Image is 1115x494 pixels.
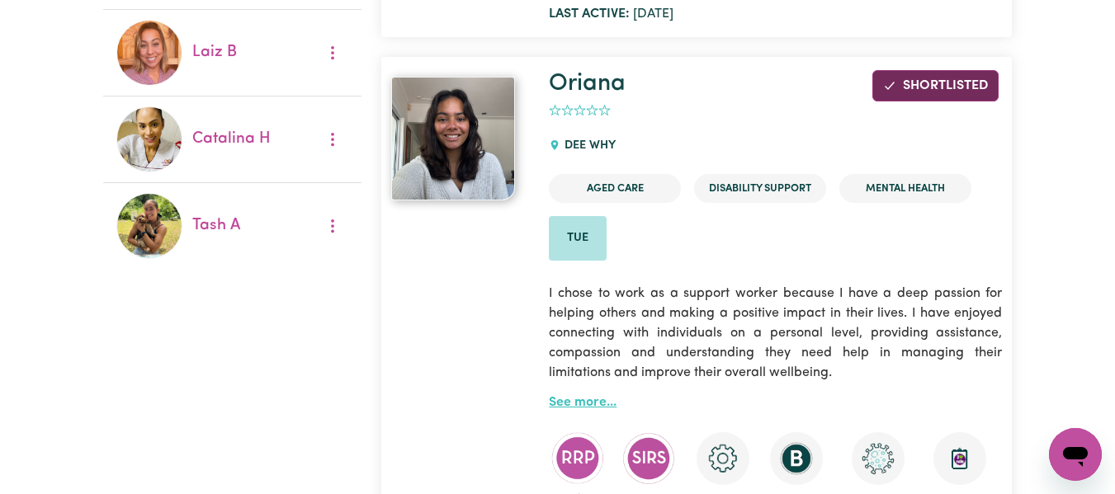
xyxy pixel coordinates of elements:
[317,40,348,66] button: More options
[116,20,182,86] img: Laiz B
[317,214,348,239] button: More options
[551,432,604,484] img: CS Academy: Regulated Restrictive Practices course completed
[391,77,515,200] img: View Oriana's profile
[549,7,630,21] b: Last active:
[391,77,529,200] a: Oriana
[549,216,607,261] li: Available on Tue
[116,193,182,259] img: Tash A
[622,432,675,485] img: CS Academy: Serious Incident Reporting Scheme course completed
[549,124,625,168] div: DEE WHY
[116,106,182,172] img: Catalina H
[192,218,240,233] a: Tash A
[549,174,681,203] li: Aged Care
[317,127,348,153] button: More options
[549,396,617,409] a: See more...
[192,45,237,60] a: Laiz B
[549,72,626,96] a: Oriana
[549,274,1002,393] p: I chose to work as a support worker because I have a deep passion for helping others and making a...
[192,131,271,147] a: Catalina H
[933,432,986,485] img: CS Academy: Introduction to NDIS Worker Training course completed
[852,432,905,485] img: CS Academy: COVID-19 Infection Control Training course completed
[549,7,673,21] span: [DATE]
[872,70,999,101] button: Remove from shortlist
[770,432,823,485] img: CS Academy: Boundaries in care and support work course completed
[903,79,988,92] span: Shortlisted
[694,174,826,203] li: Disability Support
[1049,428,1102,481] iframe: Button to launch messaging window
[697,432,749,485] img: CS Academy: Careseekers Onboarding course completed
[839,174,971,203] li: Mental Health
[549,101,611,120] div: add rating by typing an integer from 0 to 5 or pressing arrow keys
